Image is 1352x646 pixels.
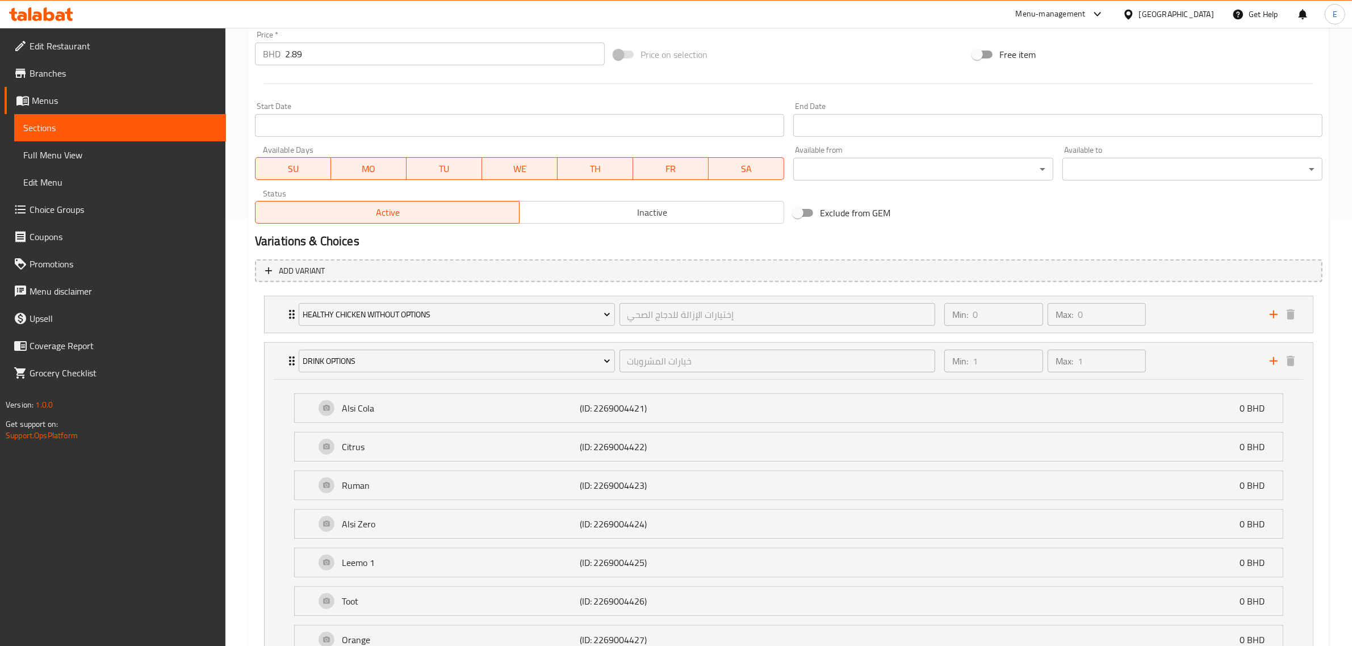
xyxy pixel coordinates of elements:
[30,66,217,80] span: Branches
[342,401,580,415] p: Alsi Cola
[303,354,610,368] span: Drink options
[30,203,217,216] span: Choice Groups
[255,201,520,224] button: Active
[30,312,217,325] span: Upsell
[30,39,217,53] span: Edit Restaurant
[5,32,226,60] a: Edit Restaurant
[260,161,327,177] span: SU
[30,339,217,353] span: Coverage Report
[1240,479,1274,492] p: 0 BHD
[5,250,226,278] a: Promotions
[263,47,281,61] p: BHD
[487,161,553,177] span: WE
[5,223,226,250] a: Coupons
[30,366,217,380] span: Grocery Checklist
[303,308,610,322] span: Healthy Chicken Without Options
[5,332,226,359] a: Coverage Report
[299,303,615,326] button: Healthy Chicken Without Options
[279,264,325,278] span: Add variant
[342,440,580,454] p: Citrus
[820,206,890,220] span: Exclude from GEM
[295,510,1283,538] div: Expand
[411,161,478,177] span: TU
[6,397,34,412] span: Version:
[255,291,1322,338] li: Expand
[30,257,217,271] span: Promotions
[580,440,738,454] p: (ID: 2269004422)
[1240,556,1274,569] p: 0 BHD
[342,517,580,531] p: Alsi Zero
[265,296,1313,333] div: Expand
[952,308,968,321] p: Min:
[580,401,738,415] p: (ID: 2269004421)
[1333,8,1337,20] span: E
[524,204,780,221] span: Inactive
[5,87,226,114] a: Menus
[5,60,226,87] a: Branches
[793,158,1053,181] div: ​
[30,284,217,298] span: Menu disclaimer
[299,350,615,372] button: Drink options
[5,359,226,387] a: Grocery Checklist
[1062,158,1322,181] div: ​
[14,114,226,141] a: Sections
[1240,401,1274,415] p: 0 BHD
[342,594,580,608] p: Toot
[558,157,633,180] button: TH
[14,169,226,196] a: Edit Menu
[580,479,738,492] p: (ID: 2269004423)
[35,397,53,412] span: 1.0.0
[255,157,331,180] button: SU
[295,587,1283,615] div: Expand
[23,121,217,135] span: Sections
[5,278,226,305] a: Menu disclaimer
[265,343,1313,379] div: Expand
[1240,594,1274,608] p: 0 BHD
[1056,308,1073,321] p: Max:
[342,479,580,492] p: Ruman
[295,548,1283,577] div: Expand
[713,161,780,177] span: SA
[336,161,402,177] span: MO
[580,594,738,608] p: (ID: 2269004426)
[999,48,1036,61] span: Free item
[285,43,605,65] input: Please enter price
[1282,353,1299,370] button: delete
[641,48,708,61] span: Price on selection
[1016,7,1086,21] div: Menu-management
[5,305,226,332] a: Upsell
[295,394,1283,422] div: Expand
[519,201,784,224] button: Inactive
[638,161,704,177] span: FR
[260,204,516,221] span: Active
[1265,353,1282,370] button: add
[1265,306,1282,323] button: add
[295,433,1283,461] div: Expand
[331,157,407,180] button: MO
[633,157,709,180] button: FR
[14,141,226,169] a: Full Menu View
[30,230,217,244] span: Coupons
[23,148,217,162] span: Full Menu View
[32,94,217,107] span: Menus
[952,354,968,368] p: Min:
[6,428,78,443] a: Support.OpsPlatform
[6,417,58,431] span: Get support on:
[1240,440,1274,454] p: 0 BHD
[255,259,1322,283] button: Add variant
[407,157,482,180] button: TU
[255,233,1322,250] h2: Variations & Choices
[23,175,217,189] span: Edit Menu
[1240,517,1274,531] p: 0 BHD
[295,471,1283,500] div: Expand
[580,517,738,531] p: (ID: 2269004424)
[1282,306,1299,323] button: delete
[562,161,629,177] span: TH
[1139,8,1214,20] div: [GEOGRAPHIC_DATA]
[580,556,738,569] p: (ID: 2269004425)
[5,196,226,223] a: Choice Groups
[482,157,558,180] button: WE
[342,556,580,569] p: Leemo 1
[1056,354,1073,368] p: Max:
[709,157,784,180] button: SA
